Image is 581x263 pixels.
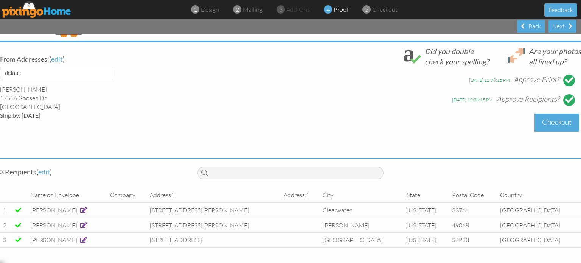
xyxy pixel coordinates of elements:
[497,218,581,233] td: [GEOGRAPHIC_DATA]
[449,188,497,202] td: Postal Code
[404,202,449,218] td: [US_STATE]
[281,188,320,202] td: Address2
[497,202,581,218] td: [GEOGRAPHIC_DATA]
[452,96,493,103] div: [DATE] 12:08:15 PM
[2,1,71,18] img: pixingo logo
[286,6,310,13] span: add-ons
[334,6,348,13] span: proof
[147,233,281,248] td: [STREET_ADDRESS]
[497,188,581,202] td: Country
[194,5,197,14] span: 1
[30,206,77,214] span: [PERSON_NAME]
[425,46,489,56] div: Did you double
[449,233,497,248] td: 34223
[534,114,579,131] div: Checkout
[147,202,281,218] td: [STREET_ADDRESS][PERSON_NAME]
[404,188,449,202] td: State
[236,5,239,14] span: 2
[529,56,581,67] div: all lined up?
[320,218,404,233] td: [PERSON_NAME]
[404,48,421,64] img: check_spelling.svg
[529,46,581,56] div: Are your photos
[51,55,63,63] span: edit
[320,188,404,202] td: City
[320,233,404,248] td: [GEOGRAPHIC_DATA]
[517,20,545,33] div: Back
[514,75,559,85] div: Approve Print?
[147,188,281,202] td: Address1
[33,168,36,176] span: s
[30,221,77,229] span: [PERSON_NAME]
[425,56,489,67] div: check your spelling?
[326,5,330,14] span: 4
[320,202,404,218] td: Clearwater
[107,188,147,202] td: Company
[243,6,263,13] span: mailing
[497,233,581,248] td: [GEOGRAPHIC_DATA]
[365,5,368,14] span: 5
[449,202,497,218] td: 33764
[404,233,449,248] td: [US_STATE]
[469,77,510,83] div: [DATE] 12:08:15 PM
[497,94,559,104] div: Approve Recipients?
[38,168,50,176] span: edit
[449,218,497,233] td: 49068
[27,188,107,202] td: Name on Envelope
[201,6,219,13] span: design
[548,20,576,33] div: Next
[508,48,525,64] img: lineup.svg
[404,218,449,233] td: [US_STATE]
[372,6,398,13] span: checkout
[30,236,77,244] span: [PERSON_NAME]
[147,218,281,233] td: [STREET_ADDRESS][PERSON_NAME]
[544,3,577,17] button: Feedback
